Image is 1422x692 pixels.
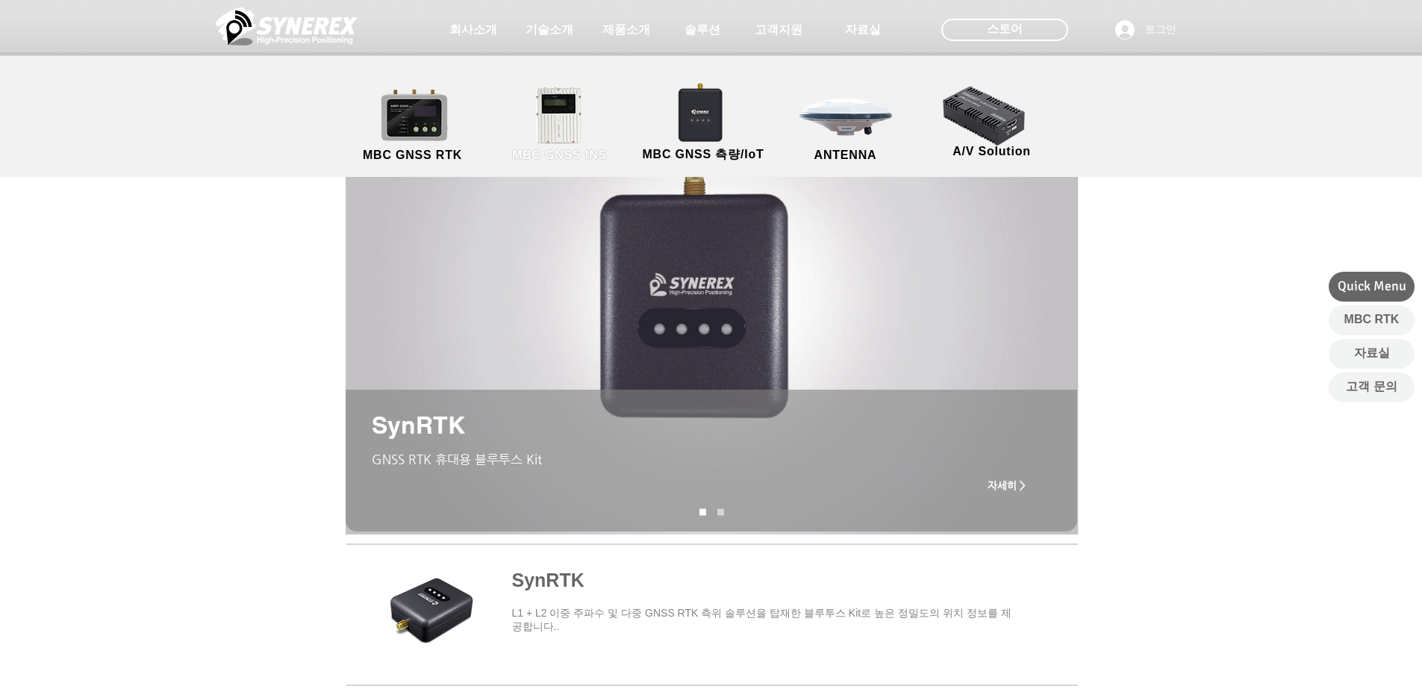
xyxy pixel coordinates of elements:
[741,15,816,45] a: 고객지원
[589,15,664,45] a: 제품소개
[699,509,706,516] a: SynRNK
[216,4,358,49] img: 씨너렉스_White_simbol_대지 1.png
[363,149,462,162] span: MBC GNSS RTK
[977,470,1037,500] a: 자세히 >
[449,22,497,38] span: 회사소개
[685,22,720,38] span: 솔루션
[1140,22,1182,37] span: 로그인
[987,21,1023,37] span: 스토어
[941,19,1068,41] div: 스토어
[925,82,1059,160] a: A/V Solution
[1329,339,1415,369] a: 자료실
[845,22,881,38] span: 자료실
[1338,277,1406,296] span: Quick Menu
[512,149,607,162] span: MBC GNSS INS
[814,149,877,162] span: ANTENNA
[346,54,1079,534] div: 슬라이드쇼
[436,15,511,45] a: 회사소개
[952,145,1031,158] span: A/V Solution
[988,479,1026,491] span: 자세히 >
[1346,378,1397,395] span: 고객 문의
[665,15,740,45] a: 솔루션
[779,86,913,164] a: ANTENNA
[526,22,573,38] span: 기술소개
[717,509,724,516] a: SynRNK
[372,411,465,439] span: SynRTK
[755,22,802,38] span: 고객지원
[1329,272,1415,302] div: Quick Menu
[1354,345,1390,361] span: 자료실
[1329,373,1415,402] a: 고객 문의
[372,452,542,467] span: GNSS RTK 휴대용 블루투스 Kit
[1344,311,1400,328] span: MBC RTK
[493,86,627,164] a: MBC GNSS INS
[1105,16,1187,44] button: 로그인
[346,86,480,164] a: MBC GNSS RTK
[631,86,776,164] a: MBC GNSS 측량/IoT
[642,147,764,163] span: MBC GNSS 측량/IoT
[826,15,900,45] a: 자료실
[346,54,1079,534] img: SynRTK 배경 있는 거.jpg
[1250,628,1422,692] iframe: Wix Chat
[1329,305,1415,335] a: MBC RTK
[516,83,608,148] img: MGI2000_front-removebg-preview (1).png
[512,15,587,45] a: 기술소개
[664,74,740,150] img: SynRTK__.png
[602,22,650,38] span: 제품소개
[694,509,730,516] nav: 슬라이드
